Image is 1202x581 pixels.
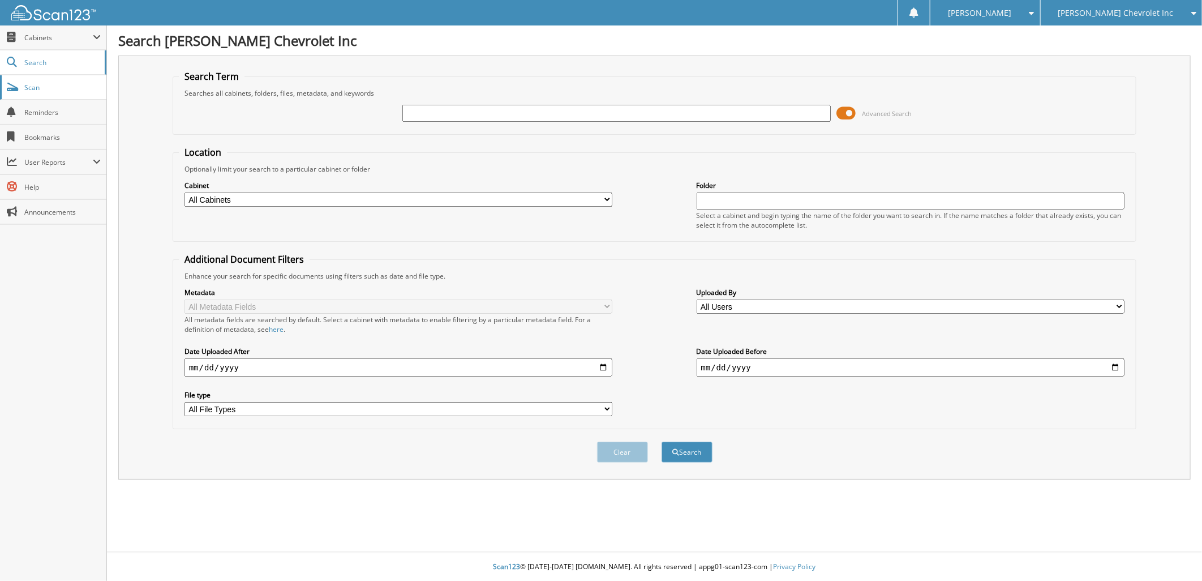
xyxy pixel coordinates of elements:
span: Reminders [24,108,101,117]
label: File type [184,390,613,400]
a: here [269,324,284,334]
img: scan123-logo-white.svg [11,5,96,20]
span: Scan123 [493,562,521,571]
label: Uploaded By [697,288,1125,297]
label: Date Uploaded Before [697,347,1125,356]
div: Searches all cabinets, folders, files, metadata, and keywords [179,88,1131,98]
h1: Search [PERSON_NAME] Chevrolet Inc [118,31,1191,50]
div: Enhance your search for specific documents using filters such as date and file type. [179,271,1131,281]
span: Help [24,182,101,192]
input: start [184,358,613,377]
div: Select a cabinet and begin typing the name of the folder you want to search in. If the name match... [697,211,1125,230]
iframe: Chat Widget [1145,527,1202,581]
span: Cabinets [24,33,93,42]
span: Advanced Search [862,109,912,118]
span: Announcements [24,207,101,217]
button: Clear [597,442,648,463]
label: Metadata [184,288,613,297]
div: Optionally limit your search to a particular cabinet or folder [179,164,1131,174]
legend: Location [179,146,227,159]
span: [PERSON_NAME] Chevrolet Inc [1058,10,1174,16]
label: Folder [697,181,1125,190]
span: [PERSON_NAME] [948,10,1011,16]
div: All metadata fields are searched by default. Select a cabinet with metadata to enable filtering b... [184,315,613,334]
a: Privacy Policy [774,562,816,571]
input: end [697,358,1125,377]
button: Search [662,442,712,463]
span: Search [24,58,99,67]
legend: Search Term [179,70,244,83]
span: Scan [24,83,101,92]
span: Bookmarks [24,133,101,142]
label: Date Uploaded After [184,347,613,356]
label: Cabinet [184,181,613,190]
div: © [DATE]-[DATE] [DOMAIN_NAME]. All rights reserved | appg01-scan123-com | [107,553,1202,581]
span: User Reports [24,157,93,167]
legend: Additional Document Filters [179,253,310,266]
